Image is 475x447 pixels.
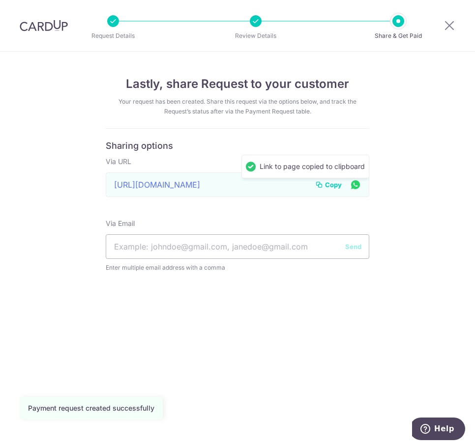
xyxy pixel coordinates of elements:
[371,31,426,41] p: Share & Get Paid
[20,20,68,31] img: CardUp
[106,157,131,167] label: Via URL
[412,418,465,442] iframe: Opens a widget where you can find more information
[241,155,369,178] div: Link to page copied to clipboard
[106,97,369,116] div: Your request has been created. Share this request via the options below, and track the Request’s ...
[28,403,154,413] div: Payment request created successfully
[106,140,369,152] h6: Sharing options
[345,242,361,251] button: Send
[106,219,135,228] label: Via Email
[86,31,141,41] p: Request Details
[106,263,369,273] span: Enter multiple email address with a comma
[228,31,283,41] p: Review Details
[325,180,342,190] span: Copy
[106,234,369,259] input: Example: johndoe@gmail.com, janedoe@gmail.com
[106,75,369,93] h4: Lastly, share Request to your customer
[315,180,342,190] button: Copy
